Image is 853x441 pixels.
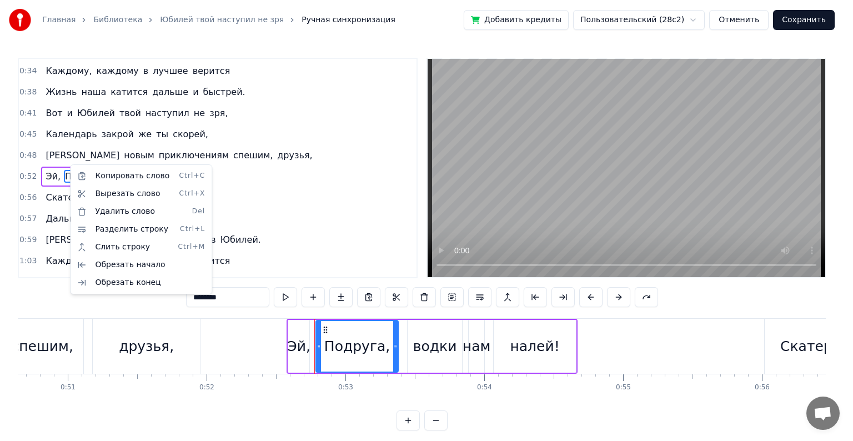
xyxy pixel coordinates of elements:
[19,171,37,182] span: 0:52
[151,86,189,98] span: дальше
[192,64,232,77] span: верится
[755,383,770,392] div: 0:56
[101,128,135,141] span: закрой
[73,238,209,256] div: Слить строку
[463,336,491,357] div: нам
[19,192,37,203] span: 0:56
[123,149,155,162] span: новым
[199,383,214,392] div: 0:52
[219,233,262,246] span: Юбилей.
[179,189,205,198] span: Ctrl+X
[193,107,206,119] span: не
[44,275,78,288] span: Жизнь
[118,107,142,119] span: твой
[19,129,37,140] span: 0:45
[96,64,140,77] span: каждому
[19,255,37,267] span: 1:03
[73,185,209,203] div: Вырезать слово
[773,10,835,30] button: Сохранить
[180,225,205,234] span: Ctrl+L
[19,277,37,288] span: 1:06
[152,64,189,77] span: лучшее
[9,9,31,31] img: youka
[44,191,101,204] span: Скатертью,
[64,170,108,183] span: Подруга,
[302,14,395,26] span: Ручная синхронизация
[142,64,149,77] span: в
[19,108,37,119] span: 0:41
[338,383,353,392] div: 0:53
[73,203,209,220] div: Удалить слово
[73,256,209,274] div: Обрезать начало
[44,149,121,162] span: [PERSON_NAME]
[109,86,149,98] span: катится
[73,274,209,292] div: Обрезать конец
[464,10,569,30] button: Добавить кредиты
[19,87,37,98] span: 0:38
[324,336,390,357] div: Подруга,
[172,128,209,141] span: скорей,
[44,107,63,119] span: Вот
[806,397,840,430] div: Открытый чат
[73,167,209,185] div: Копировать слово
[179,172,205,181] span: Ctrl+C
[616,383,631,392] div: 0:55
[19,234,37,245] span: 0:59
[276,149,313,162] span: друзья,
[144,107,190,119] span: наступил
[80,86,107,98] span: наша
[19,66,37,77] span: 0:34
[42,14,395,26] nav: breadcrumb
[19,150,37,161] span: 0:48
[19,213,37,224] span: 0:57
[44,170,62,183] span: Эй,
[42,14,76,26] a: Главная
[93,14,142,26] a: Библиотека
[158,149,230,162] span: приключениям
[709,10,769,30] button: Отменить
[44,128,98,141] span: Календарь
[155,128,169,141] span: ты
[44,254,93,267] span: Каждому,
[44,86,78,98] span: Жизнь
[192,207,205,216] span: Del
[66,107,74,119] span: и
[232,149,274,162] span: спешим,
[11,336,73,357] div: спешим,
[61,383,76,392] div: 0:51
[208,107,229,119] span: зря,
[160,14,284,26] a: Юбилей твой наступил не зря
[119,336,174,357] div: друзья,
[178,243,205,252] span: Ctrl+M
[202,86,247,98] span: быстрей.
[287,336,310,357] div: Эй,
[202,275,247,288] span: быстрей.
[44,212,83,225] span: Дальше
[73,220,209,238] div: Разделить строку
[44,64,93,77] span: Каждому,
[137,128,153,141] span: же
[76,107,116,119] span: Юбилей
[510,336,559,357] div: налей!
[192,86,199,98] span: и
[413,336,457,357] div: водки
[44,233,121,246] span: [PERSON_NAME]
[477,383,492,392] div: 0:54
[209,233,217,246] span: в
